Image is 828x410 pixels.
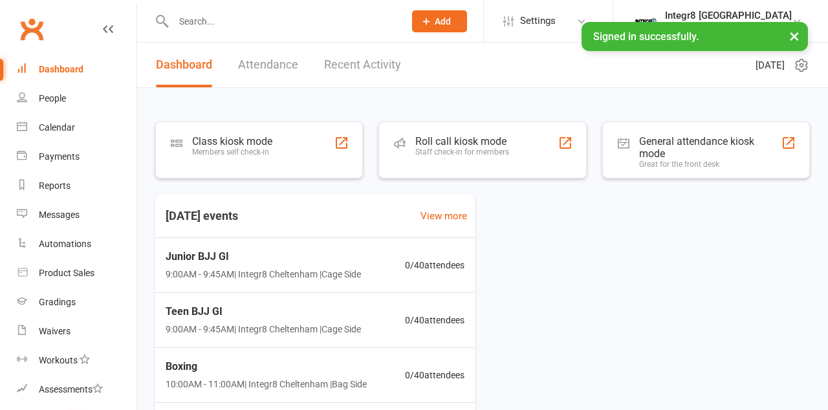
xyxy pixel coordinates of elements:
[39,268,94,278] div: Product Sales
[17,375,136,404] a: Assessments
[17,142,136,171] a: Payments
[420,208,467,224] a: View more
[415,135,509,147] div: Roll call kiosk mode
[166,358,367,375] span: Boxing
[593,30,699,43] span: Signed in successfully.
[166,248,361,265] span: Junior BJJ GI
[39,180,71,191] div: Reports
[166,322,361,336] span: 9:00AM - 9:45AM | Integr8 Cheltenham | Cage Side
[639,160,781,169] div: Great for the front desk
[783,22,806,50] button: ×
[633,8,659,34] img: thumb_image1744271085.png
[17,317,136,346] a: Waivers
[17,200,136,230] a: Messages
[324,43,401,87] a: Recent Activity
[39,384,103,394] div: Assessments
[639,135,781,160] div: General attendance kiosk mode
[435,16,451,27] span: Add
[520,6,556,36] span: Settings
[17,230,136,259] a: Automations
[415,147,509,156] div: Staff check-in for members
[39,355,78,365] div: Workouts
[39,326,71,336] div: Waivers
[756,58,785,73] span: [DATE]
[405,258,464,272] span: 0 / 40 attendees
[17,84,136,113] a: People
[156,43,212,87] a: Dashboard
[665,10,792,21] div: Integr8 [GEOGRAPHIC_DATA]
[39,210,80,220] div: Messages
[412,10,467,32] button: Add
[39,297,76,307] div: Gradings
[405,313,464,327] span: 0 / 40 attendees
[17,171,136,200] a: Reports
[155,204,248,228] h3: [DATE] events
[17,55,136,84] a: Dashboard
[17,259,136,288] a: Product Sales
[192,147,272,156] div: Members self check-in
[39,239,91,249] div: Automations
[238,43,298,87] a: Attendance
[166,267,361,281] span: 9:00AM - 9:45AM | Integr8 Cheltenham | Cage Side
[39,64,83,74] div: Dashboard
[166,377,367,391] span: 10:00AM - 11:00AM | Integr8 Cheltenham | Bag Side
[665,21,792,33] div: Integr8 [GEOGRAPHIC_DATA]
[17,346,136,375] a: Workouts
[405,368,464,382] span: 0 / 40 attendees
[17,288,136,317] a: Gradings
[192,135,272,147] div: Class kiosk mode
[39,93,66,103] div: People
[16,13,48,45] a: Clubworx
[39,151,80,162] div: Payments
[166,303,361,320] span: Teen BJJ GI
[39,122,75,133] div: Calendar
[169,12,395,30] input: Search...
[17,113,136,142] a: Calendar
